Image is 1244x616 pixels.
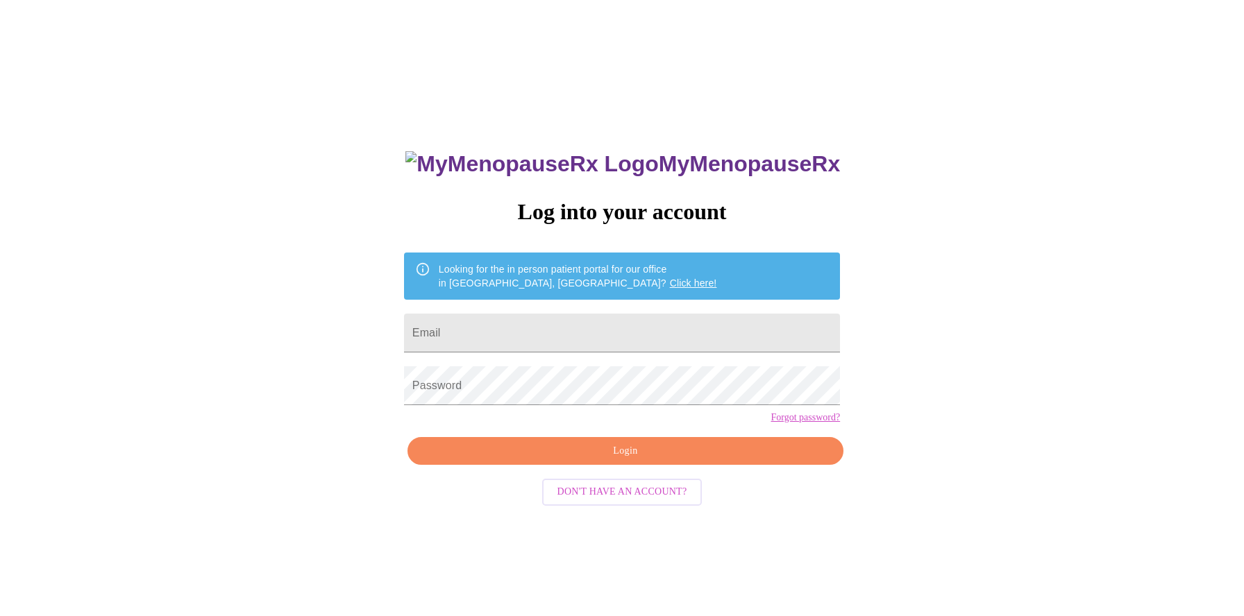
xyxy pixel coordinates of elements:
a: Click here! [670,277,717,289]
h3: Log into your account [404,199,840,225]
a: Forgot password? [771,412,840,423]
h3: MyMenopauseRx [405,151,840,177]
button: Login [407,437,843,465]
a: Don't have an account? [539,485,706,497]
div: Looking for the in person patient portal for our office in [GEOGRAPHIC_DATA], [GEOGRAPHIC_DATA]? [439,257,717,296]
span: Login [423,443,827,460]
img: MyMenopauseRx Logo [405,151,658,177]
span: Don't have an account? [557,484,687,501]
button: Don't have an account? [542,479,703,506]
